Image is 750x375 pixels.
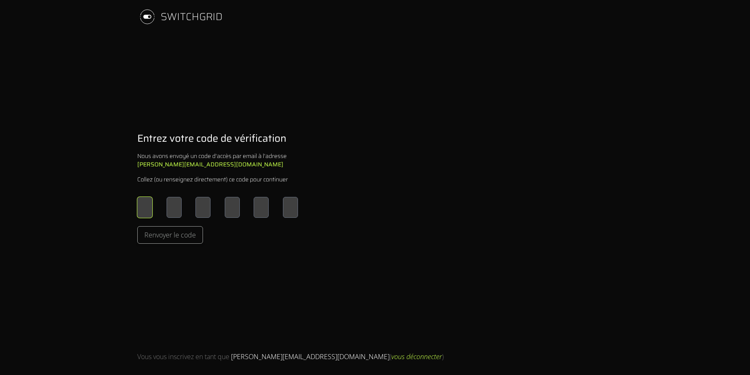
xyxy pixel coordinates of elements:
[391,352,442,361] span: vous déconnecter
[137,152,298,168] div: Nous avons envoyé un code d'accès par email à l'adresse
[137,132,286,145] h1: Entrez votre code de vérification
[144,230,196,240] span: Renvoyer le code
[254,197,269,218] input: Please enter OTP character 5
[161,10,223,23] div: SWITCHGRID
[137,197,152,218] input: Please enter OTP character 1
[283,197,298,218] input: Please enter OTP character 6
[137,226,203,244] button: Renvoyer le code
[225,197,240,218] input: Please enter OTP character 4
[137,352,444,362] div: Vous vous inscrivez en tant que ( )
[231,352,390,361] span: [PERSON_NAME][EMAIL_ADDRESS][DOMAIN_NAME]
[195,197,211,218] input: Please enter OTP character 3
[167,197,182,218] input: Please enter OTP character 2
[137,175,288,184] div: Collez (ou renseignez directement) ce code pour continuer
[137,160,283,169] b: [PERSON_NAME][EMAIL_ADDRESS][DOMAIN_NAME]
